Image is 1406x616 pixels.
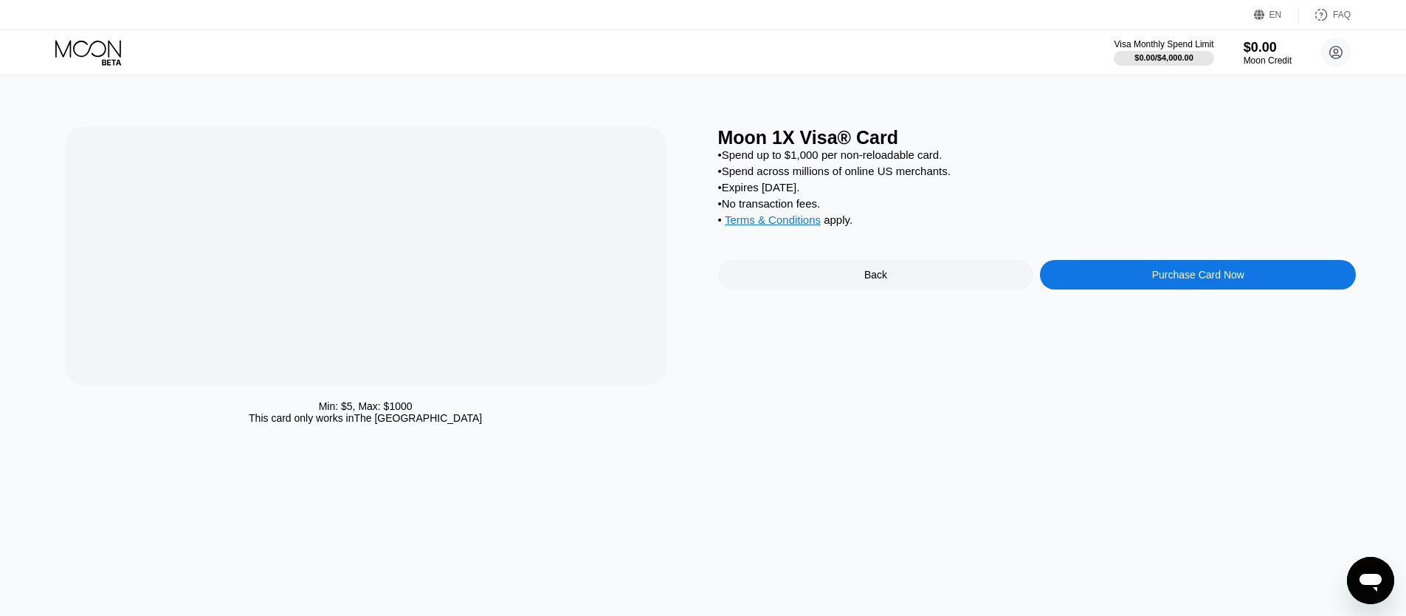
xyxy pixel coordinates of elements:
div: • Spend up to $1,000 per non-reloadable card. [718,148,1357,161]
div: Min: $ 5 , Max: $ 1000 [319,400,413,412]
iframe: Кнопка запуска окна обмена сообщениями [1347,557,1394,604]
div: EN [1254,7,1299,22]
div: $0.00 / $4,000.00 [1134,53,1193,62]
div: Moon 1X Visa® Card [718,127,1357,148]
div: Moon Credit [1244,55,1292,66]
div: • Spend across millions of online US merchants. [718,165,1357,177]
div: FAQ [1333,10,1351,20]
div: Purchase Card Now [1152,269,1244,281]
div: FAQ [1299,7,1351,22]
div: This card only works in The [GEOGRAPHIC_DATA] [249,412,482,424]
div: EN [1269,10,1282,20]
div: Visa Monthly Spend Limit$0.00/$4,000.00 [1114,39,1213,66]
div: • apply . [718,213,1357,230]
div: Terms & Conditions [725,213,821,230]
span: Terms & Conditions [725,213,821,226]
div: Visa Monthly Spend Limit [1114,39,1213,49]
div: • Expires [DATE]. [718,181,1357,194]
div: $0.00Moon Credit [1244,40,1292,66]
div: Back [718,260,1034,290]
div: Back [864,269,887,281]
div: $0.00 [1244,40,1292,55]
div: Purchase Card Now [1040,260,1356,290]
div: • No transaction fees. [718,197,1357,210]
